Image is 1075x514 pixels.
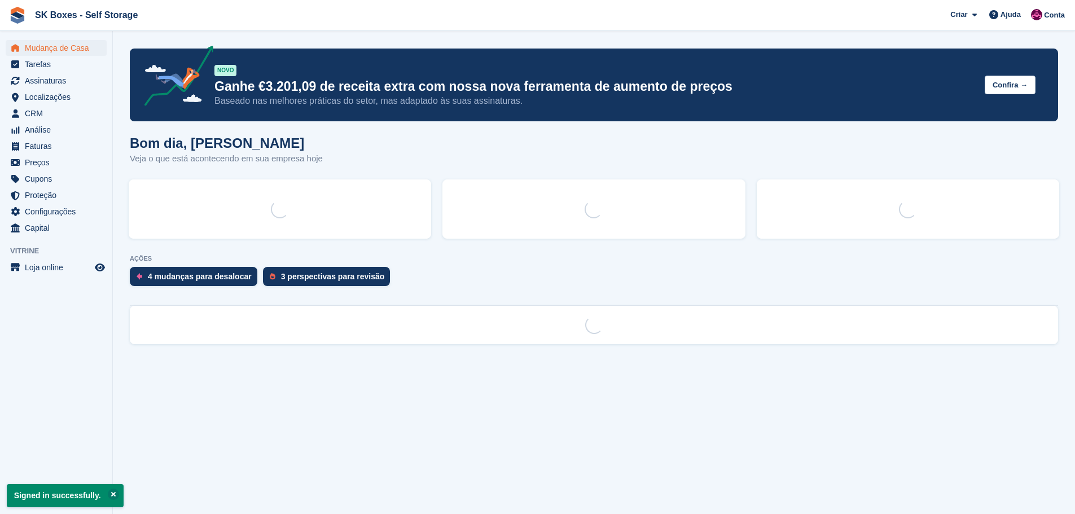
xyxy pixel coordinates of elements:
[130,135,323,151] h1: Bom dia, [PERSON_NAME]
[1001,9,1021,20] span: Ajuda
[6,73,107,89] a: menu
[130,267,263,292] a: 4 mudanças para desalocar
[25,171,93,187] span: Cupons
[263,267,396,292] a: 3 perspectivas para revisão
[93,261,107,274] a: Loja de pré-visualização
[1044,10,1065,21] span: Conta
[137,273,142,280] img: move_outs_to_deallocate_icon-f764333ba52eb49d3ac5e1228854f67142a1ed5810a6f6cc68b1a99e826820c5.svg
[30,6,142,24] a: SK Boxes - Self Storage
[25,187,93,203] span: Proteção
[6,122,107,138] a: menu
[214,78,976,95] p: Ganhe €3.201,09 de receita extra com nossa nova ferramenta de aumento de preços
[25,260,93,275] span: Loja online
[9,7,26,24] img: stora-icon-8386f47178a22dfd0bd8f6a31ec36ba5ce8667c1dd55bd0f319d3a0aa187defe.svg
[130,152,323,165] p: Veja o que está acontecendo em sua empresa hoje
[950,9,967,20] span: Criar
[10,245,112,257] span: Vitrine
[135,46,214,110] img: price-adjustments-announcement-icon-8257ccfd72463d97f412b2fc003d46551f7dbcb40ab6d574587a9cd5c0d94...
[6,56,107,72] a: menu
[270,273,275,280] img: prospect-51fa495bee0391a8d652442698ab0144808aea92771e9ea1ae160a38d050c398.svg
[25,106,93,121] span: CRM
[6,106,107,121] a: menu
[6,89,107,105] a: menu
[6,260,107,275] a: menu
[6,204,107,219] a: menu
[148,272,252,281] div: 4 mudanças para desalocar
[6,187,107,203] a: menu
[25,220,93,236] span: Capital
[1031,9,1042,20] img: Joana Alegria
[25,40,93,56] span: Mudança de Casa
[25,73,93,89] span: Assinaturas
[25,155,93,170] span: Preços
[985,76,1035,94] button: Confira →
[214,95,976,107] p: Baseado nas melhores práticas do setor, mas adaptado às suas assinaturas.
[6,40,107,56] a: menu
[6,171,107,187] a: menu
[25,56,93,72] span: Tarefas
[130,255,1058,262] p: AÇÕES
[6,138,107,154] a: menu
[214,65,236,76] div: NOVO
[6,220,107,236] a: menu
[25,89,93,105] span: Localizações
[25,138,93,154] span: Faturas
[281,272,385,281] div: 3 perspectivas para revisão
[25,122,93,138] span: Análise
[25,204,93,219] span: Configurações
[7,484,124,507] p: Signed in successfully.
[6,155,107,170] a: menu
